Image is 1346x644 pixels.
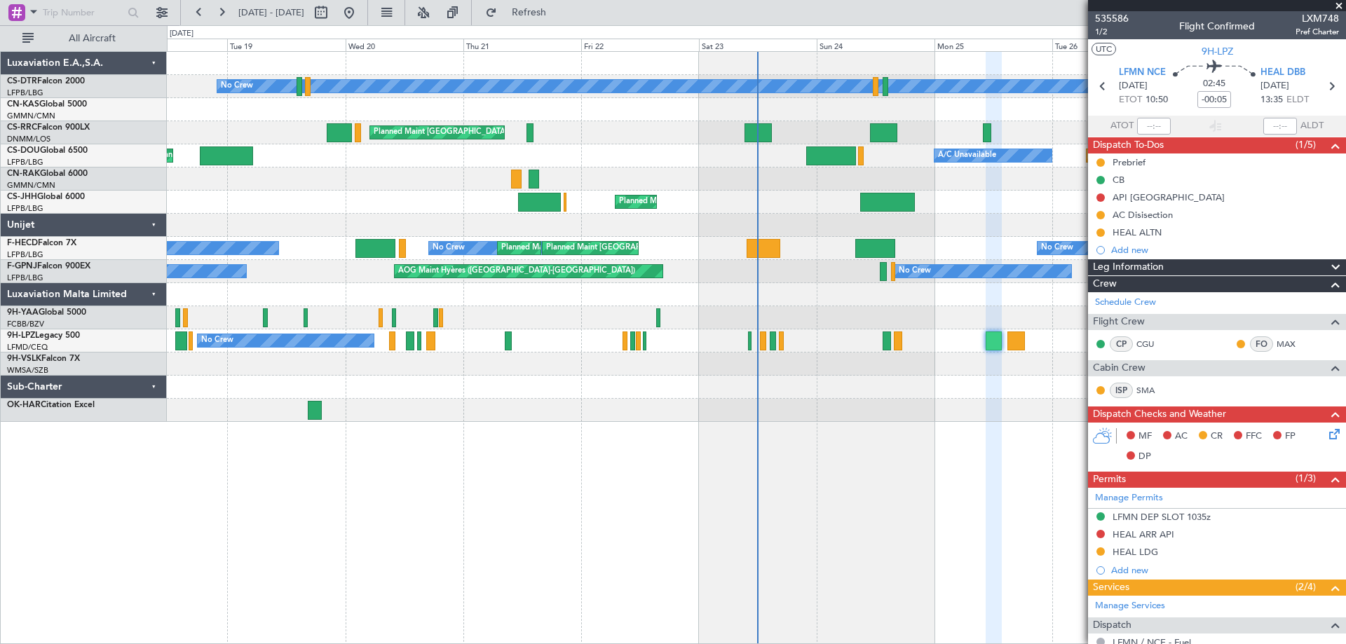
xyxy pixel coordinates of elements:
[1110,336,1133,352] div: CP
[346,39,463,51] div: Wed 20
[938,145,996,166] div: A/C Unavailable
[1285,430,1296,444] span: FP
[1277,338,1308,350] a: MAX
[1260,66,1305,80] span: HEAL DBB
[1093,617,1131,633] span: Dispatch
[221,76,253,97] div: No Crew
[1093,276,1117,292] span: Crew
[7,401,95,409] a: OK-HARCitation Excel
[1296,580,1316,594] span: (2/4)
[1110,119,1134,133] span: ATOT
[501,238,722,259] div: Planned Maint [GEOGRAPHIC_DATA] ([GEOGRAPHIC_DATA])
[1113,191,1225,203] div: API [GEOGRAPHIC_DATA]
[7,331,80,340] a: 9H-LPZLegacy 500
[1093,472,1126,488] span: Permits
[7,193,85,201] a: CS-JHHGlobal 6000
[43,2,123,23] input: Trip Number
[1175,430,1188,444] span: AC
[619,191,840,212] div: Planned Maint [GEOGRAPHIC_DATA] ([GEOGRAPHIC_DATA])
[1093,580,1129,596] span: Services
[1111,244,1339,256] div: Add new
[1296,26,1339,38] span: Pref Charter
[227,39,345,51] div: Tue 19
[1296,11,1339,26] span: LXM748
[7,365,48,376] a: WMSA/SZB
[1113,528,1174,540] div: HEAL ARR API
[1119,93,1142,107] span: ETOT
[1119,66,1166,80] span: LFMN NCE
[1111,564,1339,576] div: Add new
[1093,314,1145,330] span: Flight Crew
[699,39,817,51] div: Sat 23
[1137,118,1171,135] input: --:--
[170,28,193,40] div: [DATE]
[934,39,1052,51] div: Mon 25
[1138,450,1151,464] span: DP
[7,308,39,317] span: 9H-YAA
[1113,511,1211,523] div: LFMN DEP SLOT 1035z
[7,170,40,178] span: CN-RAK
[7,262,90,270] a: F-GPNJFalcon 900EX
[581,39,699,51] div: Fri 22
[7,342,48,352] a: LFMD/CEQ
[7,249,43,260] a: LFPB/LBG
[7,146,40,155] span: CS-DOU
[1093,137,1164,153] span: Dispatch To-Dos
[7,239,76,247] a: F-HECDFalcon 7X
[1113,226,1162,238] div: HEAL ALTN
[7,170,88,178] a: CN-RAKGlobal 6000
[1113,209,1173,221] div: AC Disisection
[374,122,594,143] div: Planned Maint [GEOGRAPHIC_DATA] ([GEOGRAPHIC_DATA])
[7,308,86,317] a: 9H-YAAGlobal 5000
[7,123,37,132] span: CS-RRC
[433,238,465,259] div: No Crew
[7,180,55,191] a: GMMN/CMN
[1093,406,1226,423] span: Dispatch Checks and Weather
[7,239,38,247] span: F-HECD
[109,39,227,51] div: Mon 18
[7,355,80,363] a: 9H-VSLKFalcon 7X
[7,111,55,121] a: GMMN/CMN
[7,262,37,270] span: F-GPNJ
[1110,383,1133,398] div: ISP
[7,77,85,85] a: CS-DTRFalcon 2000
[7,88,43,98] a: LFPB/LBG
[1260,93,1283,107] span: 13:35
[1119,79,1148,93] span: [DATE]
[1095,296,1156,310] a: Schedule Crew
[546,238,767,259] div: Planned Maint [GEOGRAPHIC_DATA] ([GEOGRAPHIC_DATA])
[7,157,43,167] a: LFPB/LBG
[7,77,37,85] span: CS-DTR
[463,39,581,51] div: Thu 21
[7,193,37,201] span: CS-JHH
[817,39,934,51] div: Sun 24
[1138,430,1152,444] span: MF
[1113,156,1146,168] div: Prebrief
[15,27,152,50] button: All Aircraft
[1179,19,1255,34] div: Flight Confirmed
[7,319,44,329] a: FCBB/BZV
[1095,599,1165,613] a: Manage Services
[1296,471,1316,486] span: (1/3)
[1136,384,1168,397] a: SMA
[1250,336,1273,352] div: FO
[7,134,50,144] a: DNMM/LOS
[1286,93,1309,107] span: ELDT
[1095,11,1129,26] span: 535586
[1246,430,1262,444] span: FFC
[7,355,41,363] span: 9H-VSLK
[1095,491,1163,505] a: Manage Permits
[1093,259,1164,275] span: Leg Information
[1211,430,1223,444] span: CR
[1095,26,1129,38] span: 1/2
[1092,43,1116,55] button: UTC
[36,34,148,43] span: All Aircraft
[1041,238,1073,259] div: No Crew
[1052,39,1170,51] div: Tue 26
[1202,44,1233,59] span: 9H-LPZ
[7,273,43,283] a: LFPB/LBG
[479,1,563,24] button: Refresh
[7,401,41,409] span: OK-HAR
[1093,360,1146,376] span: Cabin Crew
[7,123,90,132] a: CS-RRCFalcon 900LX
